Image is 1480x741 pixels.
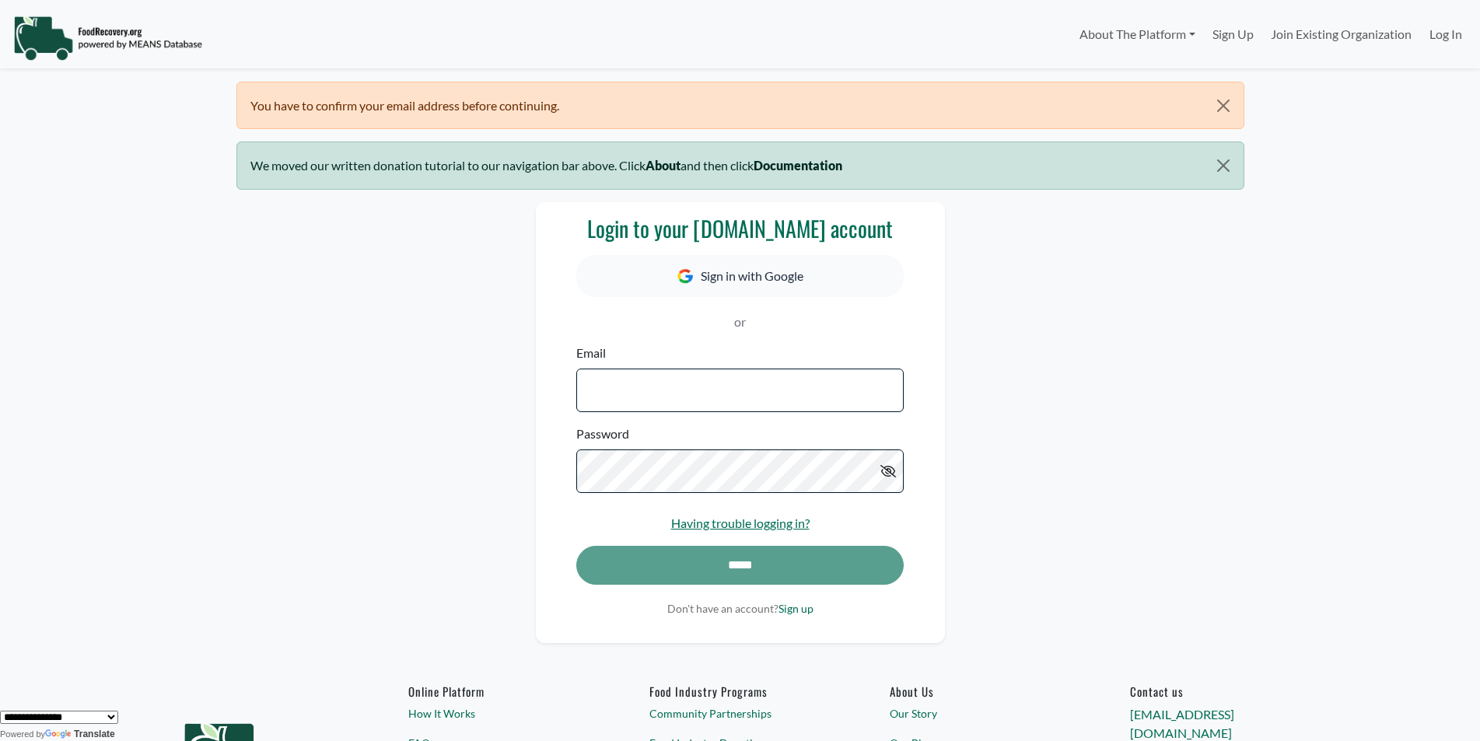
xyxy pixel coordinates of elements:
b: Documentation [754,158,842,173]
button: Close [1203,82,1243,129]
h6: Contact us [1130,684,1312,698]
p: Don't have an account? [576,600,903,617]
p: or [576,313,903,331]
a: Having trouble logging in? [671,516,810,530]
a: [EMAIL_ADDRESS][DOMAIN_NAME] [1130,707,1234,740]
h6: Online Platform [408,684,590,698]
button: Sign in with Google [576,255,903,297]
button: Close [1203,142,1243,189]
img: Google Icon [677,269,693,284]
a: Our Story [890,705,1072,722]
div: We moved our written donation tutorial to our navigation bar above. Click and then click [236,142,1244,189]
a: How It Works [408,705,590,722]
a: About The Platform [1070,19,1203,50]
a: Log In [1421,19,1471,50]
img: NavigationLogo_FoodRecovery-91c16205cd0af1ed486a0f1a7774a6544ea792ac00100771e7dd3ec7c0e58e41.png [13,15,202,61]
h3: Login to your [DOMAIN_NAME] account [576,215,903,242]
div: You have to confirm your email address before continuing. [236,82,1244,129]
a: Community Partnerships [649,705,831,722]
a: Sign Up [1204,19,1262,50]
h6: Food Industry Programs [649,684,831,698]
b: About [646,158,681,173]
img: Google Translate [45,729,74,740]
a: Join Existing Organization [1262,19,1420,50]
a: Sign up [778,602,813,615]
a: Translate [45,729,115,739]
a: About Us [890,684,1072,698]
label: Email [576,344,606,362]
label: Password [576,425,629,443]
